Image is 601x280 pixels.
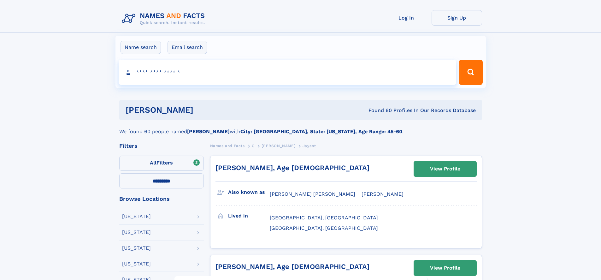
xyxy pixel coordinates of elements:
a: View Profile [414,260,476,276]
div: Found 60 Profiles In Our Records Database [281,107,476,114]
a: [PERSON_NAME] [262,142,295,150]
span: [PERSON_NAME] [PERSON_NAME] [270,191,355,197]
span: [PERSON_NAME] [362,191,404,197]
div: [US_STATE] [122,246,151,251]
a: [PERSON_NAME], Age [DEMOGRAPHIC_DATA] [215,164,369,172]
div: View Profile [430,261,460,275]
span: [GEOGRAPHIC_DATA], [GEOGRAPHIC_DATA] [270,225,378,231]
label: Email search [168,41,207,54]
a: [PERSON_NAME], Age [DEMOGRAPHIC_DATA] [215,263,369,271]
div: [US_STATE] [122,230,151,235]
h1: [PERSON_NAME] [126,106,281,114]
img: Logo Names and Facts [119,10,210,27]
span: [PERSON_NAME] [262,144,295,148]
a: Sign Up [432,10,482,26]
a: View Profile [414,161,476,176]
span: [GEOGRAPHIC_DATA], [GEOGRAPHIC_DATA] [270,215,378,221]
label: Name search [121,41,161,54]
span: Jayant [303,144,316,148]
div: Browse Locations [119,196,204,202]
b: [PERSON_NAME] [187,128,230,134]
h3: Also known as [228,187,270,198]
h3: Lived in [228,211,270,221]
b: City: [GEOGRAPHIC_DATA], State: [US_STATE], Age Range: 45-60 [240,128,402,134]
div: We found 60 people named with . [119,120,482,135]
input: search input [119,60,457,85]
a: Names and Facts [210,142,245,150]
div: [US_STATE] [122,214,151,219]
button: Search Button [459,60,482,85]
span: C [252,144,255,148]
label: Filters [119,156,204,171]
a: Log In [381,10,432,26]
div: [US_STATE] [122,261,151,266]
span: All [150,160,156,166]
div: Filters [119,143,204,149]
div: View Profile [430,162,460,176]
a: C [252,142,255,150]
